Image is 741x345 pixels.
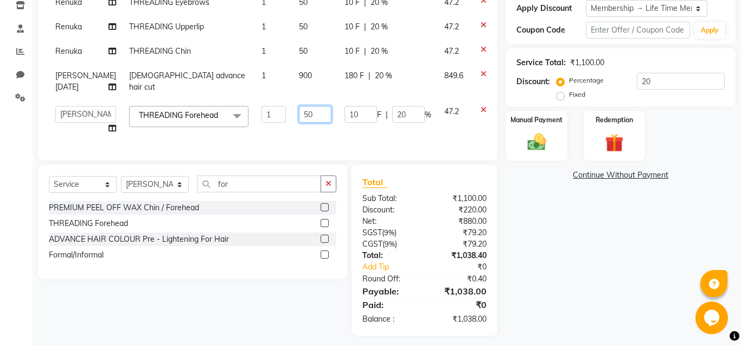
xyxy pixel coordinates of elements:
span: 20 % [370,46,388,57]
span: THREADING Upperlip [129,22,204,32]
div: Service Total: [516,57,566,68]
label: Fixed [569,90,585,99]
span: 10 F [344,21,360,33]
div: PREMIUM PEEL OFF WAX Chin / Forehead [49,202,199,214]
label: Redemption [596,115,633,125]
div: Apply Discount [516,3,586,14]
span: 47.2 [444,46,459,56]
span: 1 [261,22,266,32]
span: 20 % [370,21,388,33]
span: 50 [299,22,308,32]
div: Sub Total: [354,193,425,204]
div: Balance : [354,313,425,325]
span: 50 [299,46,308,56]
div: ADVANCE HAIR COLOUR Pre - Lightening For Hair [49,234,229,245]
div: Discount: [516,76,550,87]
a: Continue Without Payment [508,170,733,181]
div: ₹220.00 [425,204,495,216]
div: Payable: [354,285,425,298]
span: F [377,109,381,121]
div: ( ) [354,239,425,250]
span: 1 [261,71,266,80]
div: ( ) [354,227,425,239]
iframe: chat widget [695,302,730,334]
span: [PERSON_NAME][DATE] [55,71,116,92]
span: 10 F [344,46,360,57]
span: 180 F [344,70,364,81]
div: ₹1,038.40 [425,250,495,261]
a: Add Tip [354,261,436,273]
img: _gift.svg [599,131,629,154]
span: 47.2 [444,106,459,116]
div: Formal/Informal [49,249,104,261]
span: Renuka [55,46,82,56]
span: % [425,109,431,121]
span: THREADING Chin [129,46,191,56]
span: SGST [362,228,382,237]
div: ₹880.00 [425,216,495,227]
label: Percentage [569,76,604,85]
span: 20 % [375,70,392,81]
span: | [364,21,366,33]
div: Paid: [354,298,425,311]
span: [DEMOGRAPHIC_DATA] advance hair cut [129,71,245,92]
span: CGST [362,239,382,249]
input: Search or Scan [197,175,321,192]
div: Round Off: [354,273,425,285]
div: ₹1,100.00 [570,57,604,68]
span: | [386,109,388,121]
span: 1 [261,46,266,56]
input: Enter Offer / Coupon Code [586,22,690,39]
label: Manual Payment [510,115,563,125]
div: Net: [354,216,425,227]
div: ₹79.20 [425,227,495,239]
div: ₹0.40 [425,273,495,285]
span: 47.2 [444,22,459,32]
div: ₹0 [436,261,495,273]
span: Total [362,177,387,188]
span: 9% [385,240,395,248]
div: ₹1,100.00 [425,193,495,204]
span: | [364,46,366,57]
div: ₹1,038.00 [425,285,495,298]
span: THREADING Forehead [139,110,218,120]
div: ₹79.20 [425,239,495,250]
div: ₹0 [425,298,495,311]
div: Discount: [354,204,425,216]
img: _cash.svg [522,131,552,153]
div: ₹1,038.00 [425,313,495,325]
span: | [368,70,370,81]
span: 900 [299,71,312,80]
a: x [218,110,223,120]
span: 849.6 [444,71,463,80]
span: 9% [384,228,394,237]
div: THREADING Forehead [49,218,128,229]
span: Renuka [55,22,82,32]
div: Coupon Code [516,24,586,36]
button: Apply [694,22,725,39]
div: Total: [354,250,425,261]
